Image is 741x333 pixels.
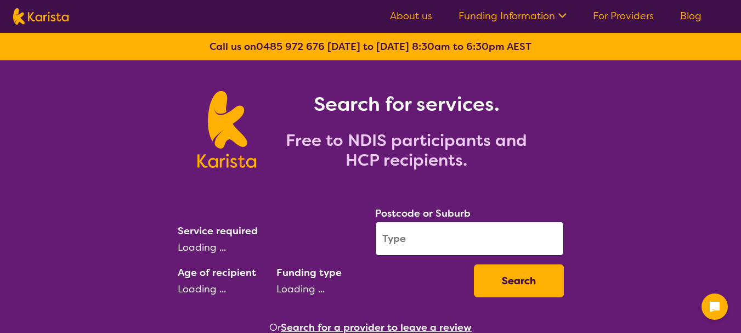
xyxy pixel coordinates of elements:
div: Loading ... [178,239,366,256]
a: For Providers [593,9,654,22]
h1: Search for services. [269,91,544,117]
div: Loading ... [276,281,465,297]
label: Funding type [276,266,342,279]
label: Service required [178,224,258,238]
input: Type [375,222,564,256]
div: Loading ... [178,281,268,297]
img: Karista logo [197,91,256,168]
a: Blog [680,9,702,22]
img: Karista logo [13,8,69,25]
button: Search [474,264,564,297]
a: About us [390,9,432,22]
label: Age of recipient [178,266,256,279]
h2: Free to NDIS participants and HCP recipients. [269,131,544,170]
b: Call us on [DATE] to [DATE] 8:30am to 6:30pm AEST [210,40,531,53]
a: 0485 972 676 [256,40,325,53]
label: Postcode or Suburb [375,207,471,220]
a: Funding Information [459,9,567,22]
